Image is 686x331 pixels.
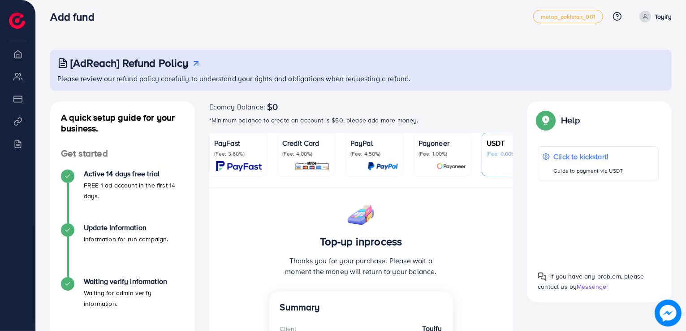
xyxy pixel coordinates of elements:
[350,150,398,157] p: (Fee: 4.50%)
[538,272,547,281] img: Popup guide
[84,234,168,244] p: Information for run campaign.
[655,11,672,22] p: Toyify
[282,138,330,148] p: Credit Card
[487,138,534,148] p: USDT
[282,150,330,157] p: (Fee: 4.00%)
[280,302,442,313] h4: Summary
[553,151,623,162] p: Click to kickstart!
[541,14,595,20] span: metap_pakistan_001
[561,115,580,126] p: Help
[50,170,195,223] li: Active 14 days free trial
[294,161,330,171] img: card
[50,10,101,23] h3: Add fund
[267,101,278,112] span: $0
[636,11,672,22] a: Toyify
[577,282,608,291] span: Messenger
[70,57,189,70] h3: [AdReach] Refund Policy
[367,161,398,171] img: card
[84,277,184,286] h4: Waiting verify information
[214,150,262,157] p: (Fee: 3.60%)
[214,138,262,148] p: PayFast
[216,161,262,171] img: card
[655,300,682,327] img: image
[57,73,666,84] p: Please review our refund policy carefully to understand your rights and obligations when requesti...
[538,272,644,291] span: If you have any problem, please contact us by
[280,235,442,248] h3: Top-up inprocess
[538,112,554,128] img: Popup guide
[487,150,534,157] p: (Fee: 0.00%)
[84,223,168,232] h4: Update Information
[50,223,195,277] li: Update Information
[419,138,466,148] p: Payoneer
[50,112,195,134] h4: A quick setup guide for your business.
[533,10,603,23] a: metap_pakistan_001
[50,277,195,331] li: Waiting verify information
[346,198,376,228] img: success
[84,170,184,178] h4: Active 14 days free trial
[280,255,442,277] p: Thanks you for your purchase. Please wait a moment the money will return to your balance.
[419,150,466,157] p: (Fee: 1.00%)
[553,165,623,176] p: Guide to payment via USDT
[350,138,398,148] p: PayPal
[209,115,513,126] p: *Minimum balance to create an account is $50, please add more money.
[84,287,184,309] p: Waiting for admin verify information.
[209,101,265,112] span: Ecomdy Balance:
[50,148,195,159] h4: Get started
[84,180,184,201] p: FREE 1 ad account in the first 14 days.
[9,13,25,29] img: logo
[436,161,466,171] img: card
